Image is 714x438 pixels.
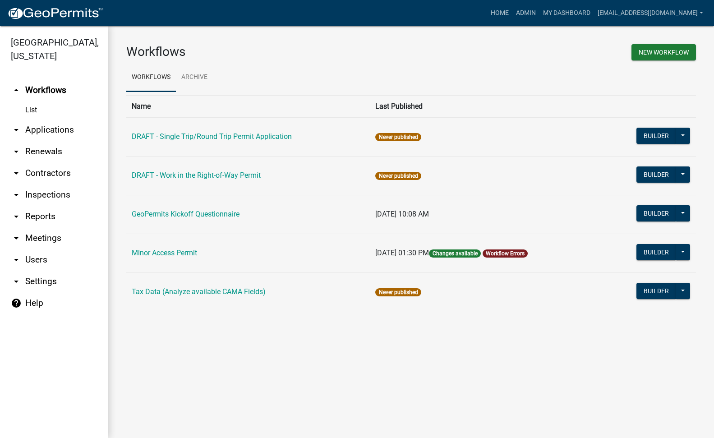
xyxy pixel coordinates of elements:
[11,276,22,287] i: arrow_drop_down
[132,210,240,218] a: GeoPermits Kickoff Questionnaire
[11,211,22,222] i: arrow_drop_down
[11,124,22,135] i: arrow_drop_down
[11,85,22,96] i: arrow_drop_up
[636,283,676,299] button: Builder
[636,166,676,183] button: Builder
[11,233,22,244] i: arrow_drop_down
[636,128,676,144] button: Builder
[375,249,429,257] span: [DATE] 01:30 PM
[370,95,603,117] th: Last Published
[487,5,512,22] a: Home
[11,189,22,200] i: arrow_drop_down
[11,168,22,179] i: arrow_drop_down
[132,171,261,180] a: DRAFT - Work in the Right-of-Way Permit
[132,249,197,257] a: Minor Access Permit
[375,172,421,180] span: Never published
[126,95,370,117] th: Name
[11,146,22,157] i: arrow_drop_down
[375,133,421,141] span: Never published
[11,254,22,265] i: arrow_drop_down
[512,5,539,22] a: Admin
[132,132,292,141] a: DRAFT - Single Trip/Round Trip Permit Application
[594,5,707,22] a: [EMAIL_ADDRESS][DOMAIN_NAME]
[11,298,22,309] i: help
[429,249,480,258] span: Changes available
[486,250,525,257] a: Workflow Errors
[636,244,676,260] button: Builder
[375,288,421,296] span: Never published
[636,205,676,221] button: Builder
[375,210,429,218] span: [DATE] 10:08 AM
[126,44,405,60] h3: Workflows
[126,63,176,92] a: Workflows
[539,5,594,22] a: My Dashboard
[631,44,696,60] button: New Workflow
[132,287,266,296] a: Tax Data (Analyze available CAMA Fields)
[176,63,213,92] a: Archive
